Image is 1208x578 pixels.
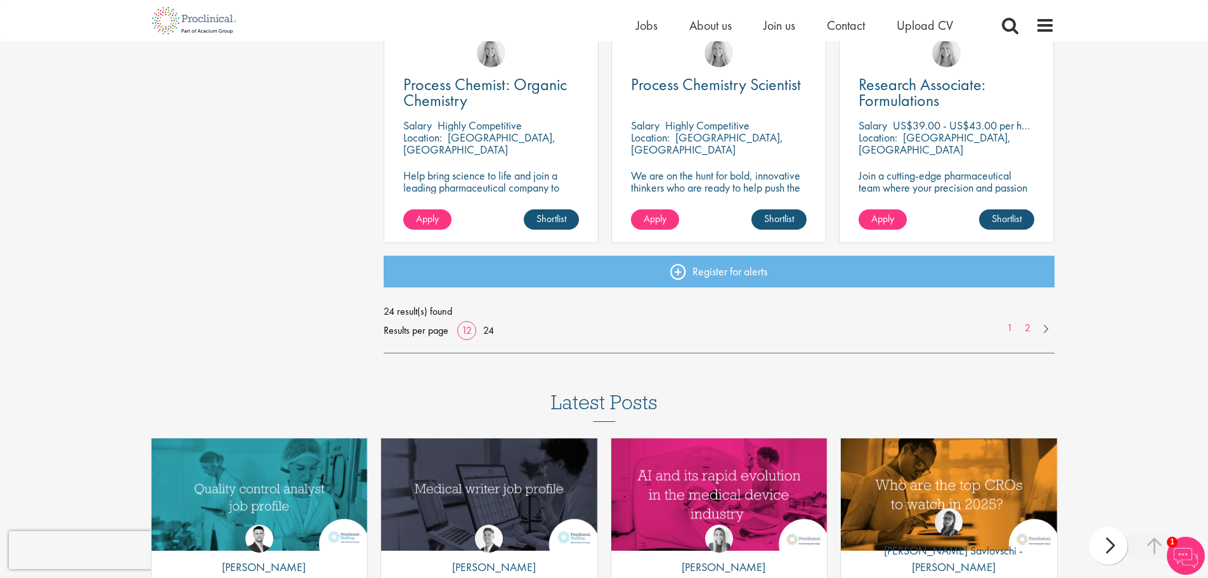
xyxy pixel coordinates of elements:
[381,438,597,551] img: Medical writer job profile
[751,209,807,230] a: Shortlist
[443,559,536,575] p: [PERSON_NAME]
[524,209,579,230] a: Shortlist
[152,438,368,551] a: Link to a post
[897,17,953,34] a: Upload CV
[859,118,887,133] span: Salary
[475,525,503,553] img: George Watson
[705,39,733,67] img: Shannon Briggs
[245,525,273,553] img: Joshua Godden
[1167,537,1205,575] img: Chatbot
[611,438,828,551] a: Link to a post
[403,74,567,111] span: Process Chemist: Organic Chemistry
[631,130,670,145] span: Location:
[479,324,498,337] a: 24
[551,391,658,422] h3: Latest Posts
[841,438,1057,551] img: Top 10 CROs 2025 | Proclinical
[979,209,1034,230] a: Shortlist
[9,531,171,569] iframe: reCAPTCHA
[152,438,368,551] img: quality control analyst job profile
[384,302,1055,321] span: 24 result(s) found
[636,17,658,34] a: Jobs
[705,525,733,553] img: Hannah Burke
[1089,527,1127,565] div: next
[631,130,783,157] p: [GEOGRAPHIC_DATA], [GEOGRAPHIC_DATA]
[631,77,807,93] a: Process Chemistry Scientist
[841,542,1057,575] p: [PERSON_NAME] Savlovschi - [PERSON_NAME]
[403,118,432,133] span: Salary
[403,209,451,230] a: Apply
[672,559,765,575] p: [PERSON_NAME]
[1167,537,1178,548] span: 1
[665,118,750,133] p: Highly Competitive
[611,438,828,551] img: AI and Its Impact on the Medical Device Industry | Proclinical
[689,17,732,34] a: About us
[384,321,448,340] span: Results per page
[1018,321,1037,336] a: 2
[859,130,897,145] span: Location:
[841,438,1057,551] a: Link to a post
[631,118,659,133] span: Salary
[416,212,439,225] span: Apply
[827,17,865,34] a: Contact
[438,118,522,133] p: Highly Competitive
[631,209,679,230] a: Apply
[763,17,795,34] a: Join us
[932,39,961,67] img: Shannon Briggs
[403,169,579,230] p: Help bring science to life and join a leading pharmaceutical company to play a key role in delive...
[859,74,985,111] span: Research Associate: Formulations
[859,130,1011,157] p: [GEOGRAPHIC_DATA], [GEOGRAPHIC_DATA]
[403,130,442,145] span: Location:
[1001,321,1019,336] a: 1
[859,77,1034,108] a: Research Associate: Formulations
[403,130,555,157] p: [GEOGRAPHIC_DATA], [GEOGRAPHIC_DATA]
[477,39,505,67] img: Shannon Briggs
[381,438,597,551] a: Link to a post
[403,77,579,108] a: Process Chemist: Organic Chemistry
[212,559,306,575] p: [PERSON_NAME]
[935,508,963,536] img: Theodora Savlovschi - Wicks
[384,256,1055,287] a: Register for alerts
[644,212,666,225] span: Apply
[859,209,907,230] a: Apply
[859,169,1034,218] p: Join a cutting-edge pharmaceutical team where your precision and passion for quality will help sh...
[631,169,807,218] p: We are on the hunt for bold, innovative thinkers who are ready to help push the boundaries of sci...
[871,212,894,225] span: Apply
[893,118,1036,133] p: US$39.00 - US$43.00 per hour
[457,324,476,337] a: 12
[631,74,801,95] span: Process Chemistry Scientist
